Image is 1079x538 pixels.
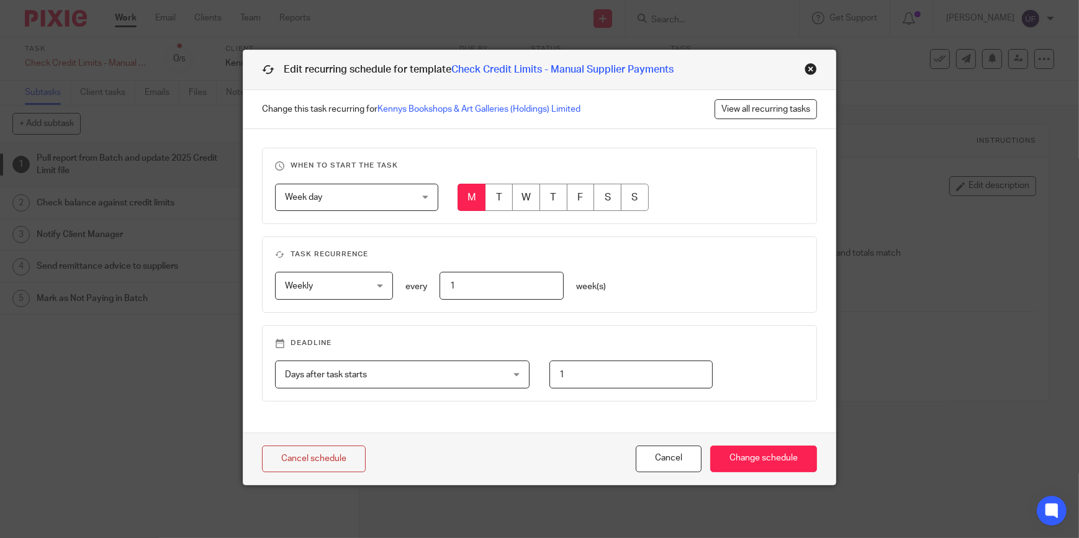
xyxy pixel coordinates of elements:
a: Kennys Bookshops & Art Galleries (Holdings) Limited [377,105,580,114]
h3: Deadline [275,338,804,348]
span: Change this task recurring for [262,103,580,115]
h1: Edit recurring schedule for template [262,63,674,77]
a: View all recurring tasks [715,99,817,119]
span: Week day [285,193,322,202]
a: Check Credit Limits - Manual Supplier Payments [451,65,674,74]
p: every [405,280,427,293]
span: Days after task starts [285,370,367,379]
h3: When to start the task [275,161,804,171]
a: Cancel schedule [262,446,366,472]
span: week(s) [576,282,606,291]
button: Cancel [636,446,702,472]
span: Weekly [285,282,313,290]
input: Change schedule [710,446,817,472]
h3: Task recurrence [275,249,804,259]
div: Close this dialog window [805,63,817,75]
